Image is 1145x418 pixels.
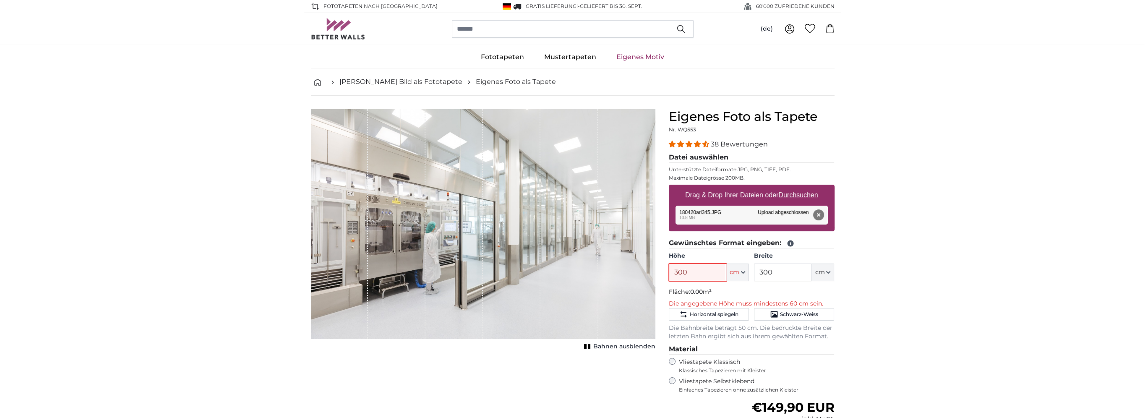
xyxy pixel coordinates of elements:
span: Schwarz-Weiss [780,311,818,318]
span: Nr. WQ553 [669,126,696,133]
a: Mustertapeten [534,46,606,68]
button: Schwarz-Weiss [754,308,834,321]
button: cm [726,264,749,281]
button: (de) [754,21,780,37]
div: 1 of 1 [311,109,655,353]
p: Unterstützte Dateiformate JPG, PNG, TIFF, PDF. [669,166,835,173]
h1: Eigenes Foto als Tapete [669,109,835,124]
span: 4.34 stars [669,140,711,148]
label: Vliestapete Selbstklebend [679,377,835,393]
label: Vliestapete Klassisch [679,358,827,374]
span: 0.00m² [690,288,712,295]
p: Die angegebene Höhe muss mindestens 60 cm sein. [669,300,835,308]
span: GRATIS Lieferung! [526,3,578,9]
span: Klassisches Tapezieren mit Kleister [679,367,827,374]
span: 38 Bewertungen [711,140,768,148]
img: Deutschland [503,3,511,10]
span: Bahnen ausblenden [593,342,655,351]
legend: Gewünschtes Format eingeben: [669,238,835,248]
a: Eigenes Foto als Tapete [476,77,556,87]
span: Geliefert bis 30. Sept. [580,3,642,9]
button: Bahnen ausblenden [582,341,655,353]
label: Drag & Drop Ihrer Dateien oder [682,187,822,204]
a: [PERSON_NAME] Bild als Fototapete [339,77,462,87]
span: €149,90 EUR [751,400,834,415]
label: Breite [754,252,834,260]
span: Einfaches Tapezieren ohne zusätzlichen Kleister [679,387,835,393]
span: 60'000 ZUFRIEDENE KUNDEN [756,3,835,10]
p: Maximale Dateigrösse 200MB. [669,175,835,181]
span: - [578,3,642,9]
span: cm [815,268,824,277]
legend: Material [669,344,835,355]
button: Horizontal spiegeln [669,308,749,321]
span: Fototapeten nach [GEOGRAPHIC_DATA] [323,3,438,10]
p: Die Bahnbreite beträgt 50 cm. Die bedruckte Breite der letzten Bahn ergibt sich aus Ihrem gewählt... [669,324,835,341]
nav: breadcrumbs [311,68,835,96]
u: Durchsuchen [778,191,818,199]
button: cm [811,264,834,281]
img: Betterwalls [311,18,365,39]
span: cm [730,268,739,277]
label: Höhe [669,252,749,260]
legend: Datei auswählen [669,152,835,163]
a: Eigenes Motiv [606,46,674,68]
span: Horizontal spiegeln [689,311,738,318]
p: Fläche: [669,288,835,296]
a: Fototapeten [471,46,534,68]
